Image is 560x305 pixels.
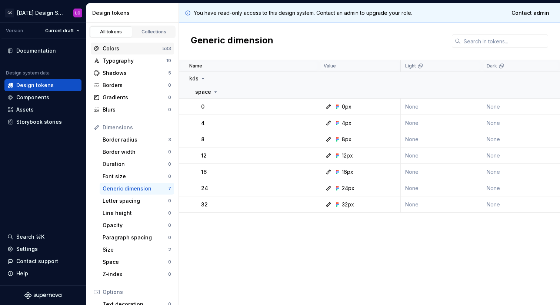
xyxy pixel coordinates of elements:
[168,247,171,253] div: 2
[16,233,44,241] div: Search ⌘K
[91,92,174,103] a: Gradients0
[92,9,176,17] div: Design tokens
[103,45,162,52] div: Colors
[168,149,171,155] div: 0
[16,94,49,101] div: Components
[103,234,168,241] div: Paragraph spacing
[100,183,174,195] a: Generic dimension7
[401,180,482,196] td: None
[201,201,208,208] p: 32
[100,158,174,170] a: Duration0
[4,116,81,128] a: Storybook stories
[401,196,482,213] td: None
[168,82,171,88] div: 0
[103,160,168,168] div: Duration
[168,161,171,167] div: 0
[91,79,174,91] a: Borders0
[100,268,174,280] a: Z-index0
[4,243,81,255] a: Settings
[487,63,497,69] p: Dark
[103,57,166,64] div: Typography
[100,207,174,219] a: Line height0
[16,118,62,126] div: Storybook stories
[100,244,174,256] a: Size2
[4,255,81,267] button: Contact support
[4,104,81,116] a: Assets
[168,95,171,100] div: 0
[401,147,482,164] td: None
[100,256,174,268] a: Space0
[100,195,174,207] a: Letter spacing0
[103,82,168,89] div: Borders
[17,9,64,17] div: [DATE] Design System
[100,134,174,146] a: Border radius3
[189,75,199,82] p: kds
[91,67,174,79] a: Shadows5
[16,245,38,253] div: Settings
[91,104,174,116] a: Blurs0
[342,103,351,110] div: 0px
[342,119,351,127] div: 4px
[342,201,354,208] div: 32px
[103,94,168,101] div: Gradients
[166,58,171,64] div: 19
[45,28,74,34] span: Current draft
[103,148,168,156] div: Border width
[93,29,130,35] div: All tokens
[75,10,80,16] div: LC
[103,246,168,253] div: Size
[168,70,171,76] div: 5
[162,46,171,52] div: 533
[401,115,482,131] td: None
[103,209,168,217] div: Line height
[168,235,171,241] div: 0
[201,168,207,176] p: 16
[201,119,205,127] p: 4
[401,164,482,180] td: None
[103,136,168,143] div: Border radius
[324,63,336,69] p: Value
[136,29,173,35] div: Collections
[189,63,202,69] p: Name
[1,5,84,21] button: CK[DATE] Design SystemLC
[103,106,168,113] div: Blurs
[168,186,171,192] div: 7
[342,136,351,143] div: 8px
[16,258,58,265] div: Contact support
[5,9,14,17] div: CK
[42,26,83,36] button: Current draft
[195,88,211,96] p: space
[103,222,168,229] div: Opacity
[103,288,171,296] div: Options
[100,232,174,243] a: Paragraph spacing0
[103,69,168,77] div: Shadows
[100,170,174,182] a: Font size0
[511,9,549,17] span: Contact admin
[201,103,204,110] p: 0
[461,34,548,48] input: Search in tokens...
[191,34,273,48] h2: Generic dimension
[168,107,171,113] div: 0
[103,271,168,278] div: Z-index
[91,43,174,54] a: Colors533
[16,270,28,277] div: Help
[168,173,171,179] div: 0
[16,106,34,113] div: Assets
[6,70,50,76] div: Design system data
[24,292,61,299] svg: Supernova Logo
[201,136,204,143] p: 8
[103,173,168,180] div: Font size
[4,45,81,57] a: Documentation
[4,231,81,243] button: Search ⌘K
[342,168,353,176] div: 16px
[4,268,81,279] button: Help
[168,222,171,228] div: 0
[405,63,416,69] p: Light
[168,137,171,143] div: 3
[103,124,171,131] div: Dimensions
[4,79,81,91] a: Design tokens
[4,92,81,103] a: Components
[6,28,23,34] div: Version
[100,146,174,158] a: Border width0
